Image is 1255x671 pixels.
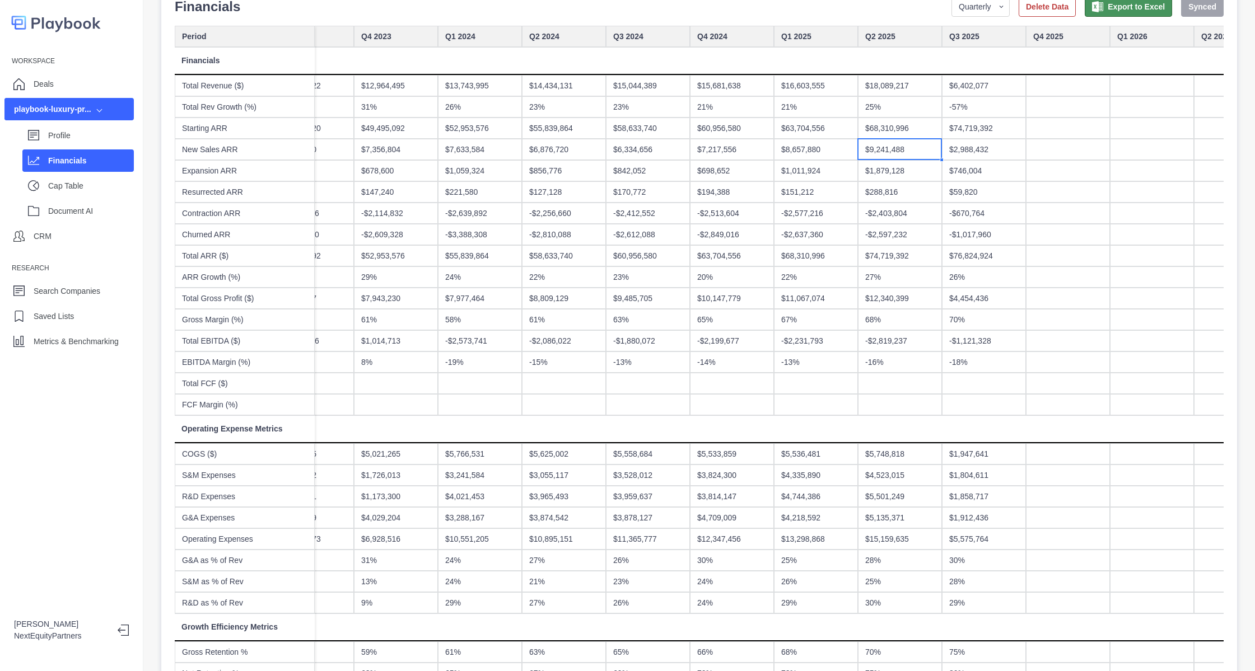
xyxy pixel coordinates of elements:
div: $60,956,580 [690,118,774,139]
div: 21% [522,571,606,592]
div: -$2,609,328 [354,224,438,245]
div: $68,310,996 [774,245,858,266]
div: $13,743,995 [438,75,522,96]
div: $5,766,531 [438,443,522,464]
div: Q1 2025 [774,26,858,47]
div: $1,912,436 [942,507,1026,528]
div: $55,839,864 [438,245,522,266]
div: -$2,597,232 [858,224,942,245]
div: $4,218,592 [774,507,858,528]
div: G&A Expenses [175,507,315,528]
div: 24% [690,571,774,592]
div: $9,241,488 [858,139,942,160]
div: $12,964,495 [354,75,438,96]
p: Document AI [48,205,134,217]
div: 25% [858,571,942,592]
div: $3,241,584 [438,464,522,486]
div: 20% [690,266,774,288]
div: $15,044,389 [606,75,690,96]
div: $8,657,880 [774,139,858,160]
p: Deals [34,78,54,90]
p: Profile [48,130,134,142]
div: $16,603,555 [774,75,858,96]
p: Financials [48,155,134,167]
div: COGS ($) [175,443,315,464]
div: $194,388 [690,181,774,203]
div: $746,004 [942,160,1026,181]
div: $3,824,300 [690,464,774,486]
p: NextEquityPartners [14,630,109,642]
div: $4,709,009 [690,507,774,528]
div: G&A as % of Rev [175,550,315,571]
div: -$2,199,677 [690,330,774,351]
div: 29% [354,266,438,288]
div: $7,633,584 [438,139,522,160]
div: $3,288,167 [438,507,522,528]
div: $49,495,092 [354,118,438,139]
div: 8% [354,351,438,373]
div: $7,356,804 [354,139,438,160]
div: Resurrected ARR [175,181,315,203]
div: 27% [858,266,942,288]
div: $151,212 [774,181,858,203]
div: $4,021,453 [438,486,522,507]
div: 65% [606,641,690,663]
div: $9,485,705 [606,288,690,309]
div: $3,878,127 [606,507,690,528]
div: 24% [690,592,774,613]
div: Total Rev Growth (%) [175,96,315,118]
div: $5,533,859 [690,443,774,464]
div: $15,159,635 [858,528,942,550]
div: $3,965,493 [522,486,606,507]
div: -$2,849,016 [690,224,774,245]
div: $8,809,129 [522,288,606,309]
div: 30% [858,592,942,613]
div: R&D as % of Rev [175,592,315,613]
div: Q2 2025 [858,26,942,47]
div: $52,953,576 [354,245,438,266]
div: 26% [606,550,690,571]
div: Q3 2025 [942,26,1026,47]
div: 58% [438,309,522,330]
div: S&M as % of Rev [175,571,315,592]
div: Total FCF ($) [175,373,315,394]
div: Q3 2024 [606,26,690,47]
div: -$2,114,832 [354,203,438,224]
div: -14% [690,351,774,373]
div: Total Revenue ($) [175,75,315,96]
div: $5,501,249 [858,486,942,507]
div: 26% [606,592,690,613]
div: 21% [774,96,858,118]
div: $3,814,147 [690,486,774,507]
div: -16% [858,351,942,373]
div: $7,217,556 [690,139,774,160]
div: -$1,017,960 [942,224,1026,245]
div: $5,135,371 [858,507,942,528]
div: -13% [606,351,690,373]
div: $18,089,217 [858,75,942,96]
div: -$2,612,088 [606,224,690,245]
div: $6,402,077 [942,75,1026,96]
div: Operating Expenses [175,528,315,550]
div: $4,523,015 [858,464,942,486]
div: $1,014,713 [354,330,438,351]
div: Financials [175,47,315,75]
div: -$2,086,022 [522,330,606,351]
div: 68% [858,309,942,330]
div: 63% [606,309,690,330]
div: $678,600 [354,160,438,181]
div: 29% [942,592,1026,613]
div: Total ARR ($) [175,245,315,266]
div: $52,953,576 [438,118,522,139]
div: $4,744,386 [774,486,858,507]
div: -$2,403,804 [858,203,942,224]
div: -15% [522,351,606,373]
div: $5,558,684 [606,443,690,464]
div: 22% [522,266,606,288]
div: -$2,639,892 [438,203,522,224]
div: 31% [354,96,438,118]
div: $1,173,300 [354,486,438,507]
div: playbook-luxury-pr... [14,104,91,115]
div: Period [175,26,315,47]
div: $5,536,481 [774,443,858,464]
